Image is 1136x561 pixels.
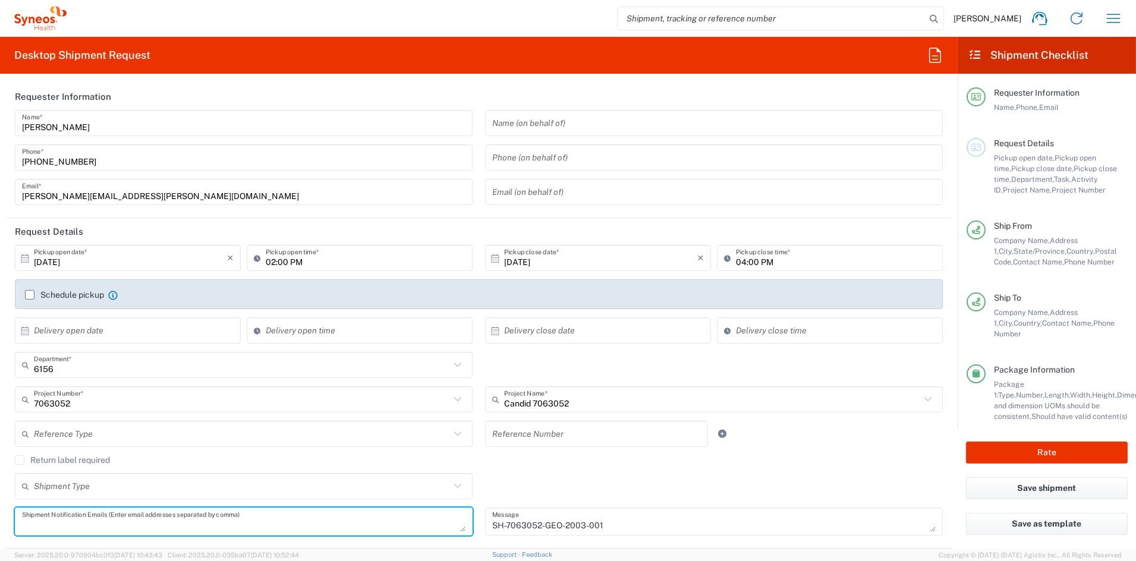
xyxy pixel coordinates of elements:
[994,365,1075,374] span: Package Information
[25,290,104,300] label: Schedule pickup
[1011,164,1074,173] span: Pickup close date,
[939,550,1122,560] span: Copyright © [DATE]-[DATE] Agistix Inc., All Rights Reserved
[15,455,110,465] label: Return label required
[1013,257,1064,266] span: Contact Name,
[968,48,1088,62] h2: Shipment Checklist
[1070,390,1092,399] span: Width,
[1039,103,1059,112] span: Email
[1066,247,1095,256] span: Country,
[994,153,1055,162] span: Pickup open date,
[697,248,704,267] i: ×
[15,226,83,238] h2: Request Details
[994,293,1021,302] span: Ship To
[1003,185,1052,194] span: Project Name,
[998,390,1016,399] span: Type,
[966,477,1128,499] button: Save shipment
[1014,319,1042,327] span: Country,
[994,380,1024,399] span: Package 1:
[492,551,522,558] a: Support
[1052,185,1106,194] span: Project Number
[227,248,234,267] i: ×
[522,551,552,558] a: Feedback
[251,551,299,559] span: [DATE] 10:52:44
[14,551,162,559] span: Server: 2025.20.0-970904bc0f3
[1016,390,1044,399] span: Number,
[714,426,731,442] a: Add Reference
[1031,412,1128,421] span: Should have valid content(s)
[966,513,1128,535] button: Save as template
[1042,319,1093,327] span: Contact Name,
[994,236,1050,245] span: Company Name,
[966,442,1128,464] button: Rate
[1064,257,1115,266] span: Phone Number
[114,551,162,559] span: [DATE] 10:43:43
[999,319,1014,327] span: City,
[1092,390,1117,399] span: Height,
[1011,175,1054,184] span: Department,
[1044,390,1070,399] span: Length,
[994,138,1054,148] span: Request Details
[1014,247,1066,256] span: State/Province,
[994,221,1032,231] span: Ship From
[994,88,1080,97] span: Requester Information
[954,13,1021,24] span: [PERSON_NAME]
[994,103,1016,112] span: Name,
[999,247,1014,256] span: City,
[1016,103,1039,112] span: Phone,
[168,551,299,559] span: Client: 2025.20.0-035ba07
[15,91,111,103] h2: Requester Information
[14,48,150,62] h2: Desktop Shipment Request
[1054,175,1071,184] span: Task,
[994,308,1050,317] span: Company Name,
[618,7,926,30] input: Shipment, tracking or reference number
